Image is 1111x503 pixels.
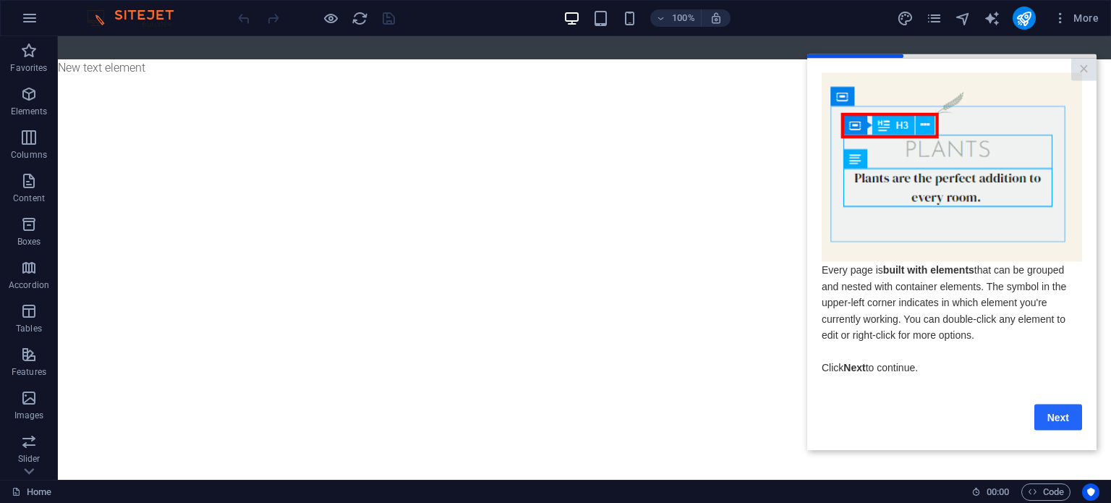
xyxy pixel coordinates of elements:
button: Code [1021,483,1070,501]
p: Images [14,410,44,421]
a: Close modal [264,4,289,27]
span: Code [1028,483,1064,501]
p: Favorites [10,62,47,74]
button: navigator [955,9,972,27]
a: Next [227,350,275,376]
i: Design (Ctrl+Alt+Y) [897,10,914,27]
button: Usercentrics [1082,483,1099,501]
p: Elements [11,106,48,117]
i: Publish [1016,10,1032,27]
button: More [1047,7,1104,30]
h6: 100% [672,9,695,27]
span: to continue. [59,308,111,319]
h6: Session time [971,483,1010,501]
p: Features [12,366,46,378]
p: Columns [11,149,47,161]
button: pages [926,9,943,27]
button: text_generator [984,9,1001,27]
span: Next [36,308,58,319]
button: publish [1013,7,1036,30]
button: 100% [650,9,702,27]
a: Click to cancel selection. Double-click to open Pages [12,483,51,501]
span: More [1053,11,1099,25]
p: Tables [16,323,42,334]
span: Click [14,308,36,319]
p: Accordion [9,279,49,291]
span: : [997,486,999,497]
button: design [897,9,914,27]
p: Slider [18,453,41,465]
button: reload [351,9,368,27]
p: Content [13,193,45,204]
i: Reload page [352,10,368,27]
p: Boxes [17,236,41,248]
img: Editor Logo [83,9,192,27]
strong: built with elements [76,210,167,221]
span: 00 00 [987,483,1009,501]
i: On resize automatically adjust zoom level to fit chosen device. [710,12,723,25]
span: Every page is that can be grouped and nested with container elements. The symbol in the upper-lef... [14,210,259,287]
i: Pages (Ctrl+Alt+S) [926,10,942,27]
i: Navigator [955,10,971,27]
i: AI Writer [984,10,1000,27]
button: Click here to leave preview mode and continue editing [322,9,339,27]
